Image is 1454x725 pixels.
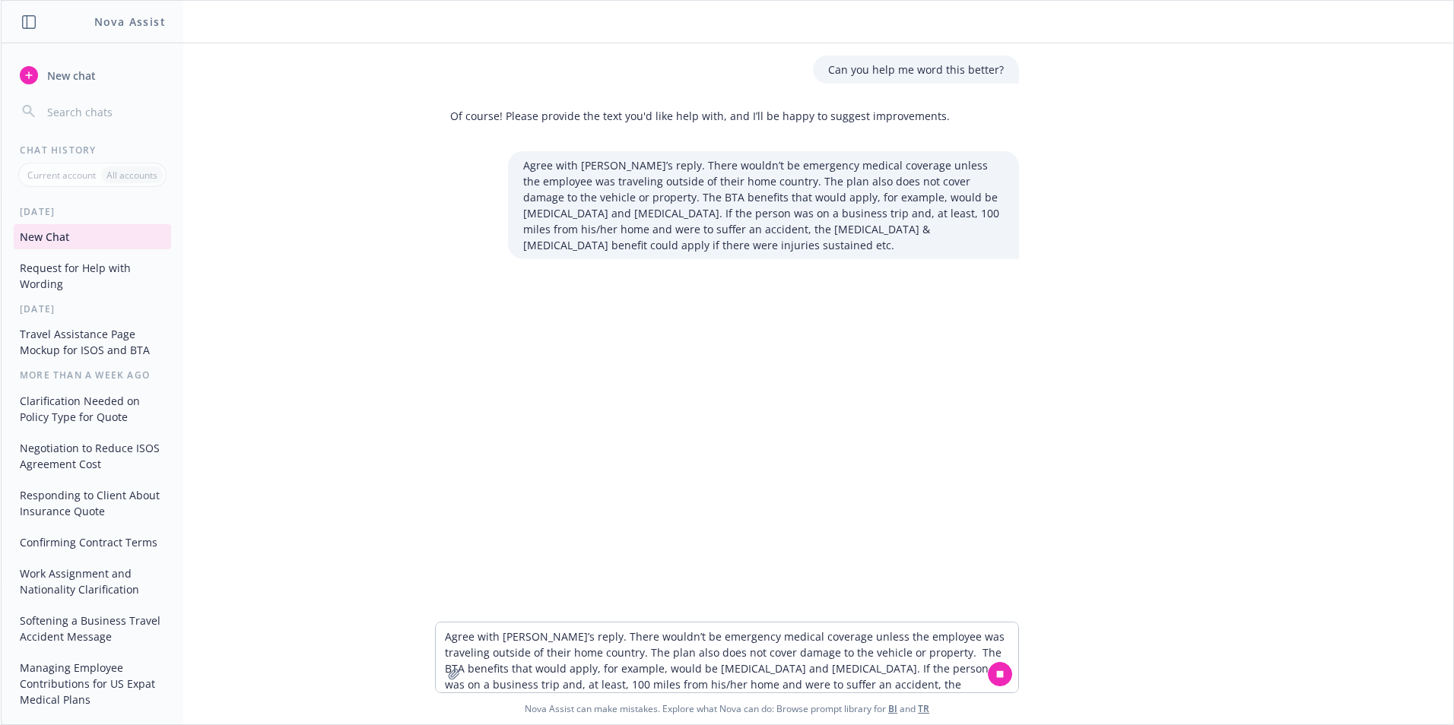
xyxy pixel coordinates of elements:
div: [DATE] [2,302,183,315]
span: Nova Assist can make mistakes. Explore what Nova can do: Browse prompt library for and [7,693,1447,724]
p: Can you help me word this better? [828,62,1004,78]
a: BI [888,702,897,715]
button: New chat [14,62,171,89]
p: Of course! Please provide the text you'd like help with, and I’ll be happy to suggest improvements. [450,108,950,124]
button: Negotiation to Reduce ISOS Agreement Cost [14,435,171,476]
p: All accounts [106,169,157,182]
button: Softening a Business Travel Accident Message [14,608,171,649]
a: TR [918,702,929,715]
p: Current account [27,169,96,182]
input: Search chats [44,101,165,122]
button: Managing Employee Contributions for US Expat Medical Plans [14,655,171,712]
button: Request for Help with Wording [14,255,171,296]
p: Agree with [PERSON_NAME]’s reply. There wouldn’t be emergency medical coverage unless the employe... [523,157,1004,253]
span: New chat [44,68,96,84]
button: Responding to Client About Insurance Quote [14,483,171,524]
button: Travel Assistance Page Mockup for ISOS and BTA [14,321,171,362]
div: Chat History [2,144,183,157]
div: More than a week ago [2,369,183,381]
div: [DATE] [2,205,183,218]
button: Clarification Needed on Policy Type for Quote [14,388,171,429]
button: Work Assignment and Nationality Clarification [14,561,171,602]
button: New Chat [14,224,171,249]
h1: Nova Assist [94,14,166,30]
button: Confirming Contract Terms [14,530,171,555]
